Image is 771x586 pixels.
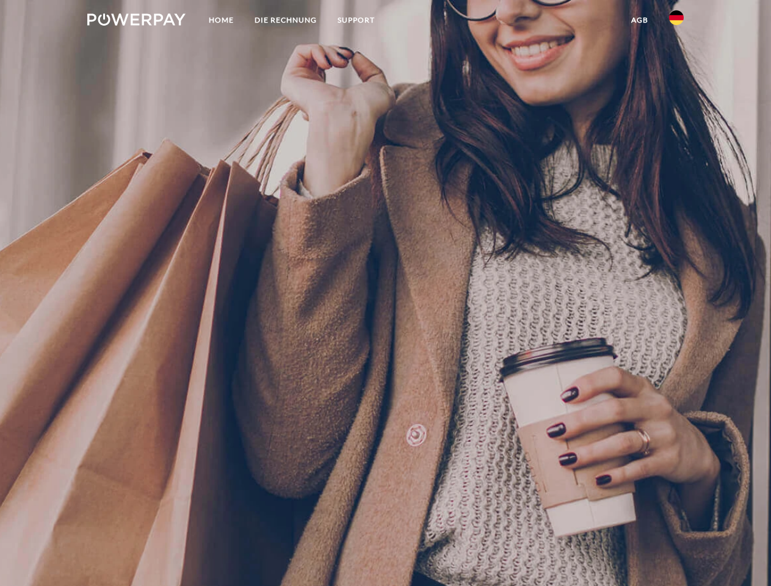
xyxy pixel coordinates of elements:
[669,10,684,25] img: de
[198,9,244,31] a: Home
[621,9,659,31] a: agb
[87,13,186,26] img: logo-powerpay-white.svg
[327,9,385,31] a: SUPPORT
[244,9,327,31] a: DIE RECHNUNG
